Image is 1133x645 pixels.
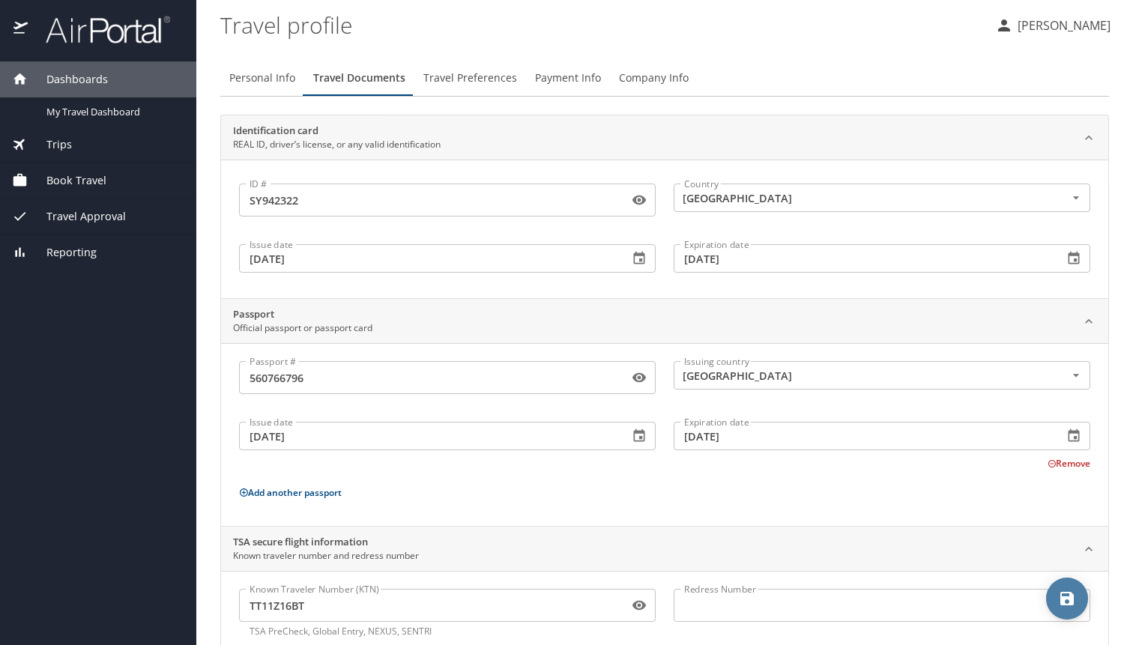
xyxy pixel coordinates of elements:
[28,172,106,189] span: Book Travel
[535,69,601,88] span: Payment Info
[221,160,1108,298] div: Identification cardREAL ID, driver’s license, or any valid identification
[1013,16,1111,34] p: [PERSON_NAME]
[28,244,97,261] span: Reporting
[221,115,1108,160] div: Identification cardREAL ID, driver’s license, or any valid identification
[989,12,1117,39] button: [PERSON_NAME]
[239,244,617,273] input: MM/DD/YYYY
[233,307,372,322] h2: Passport
[423,69,517,88] span: Travel Preferences
[313,69,405,88] span: Travel Documents
[221,343,1108,526] div: PassportOfficial passport or passport card
[233,124,441,139] h2: Identification card
[1048,457,1090,470] button: Remove
[221,299,1108,344] div: PassportOfficial passport or passport card
[220,1,983,48] h1: Travel profile
[233,138,441,151] p: REAL ID, driver’s license, or any valid identification
[46,105,178,119] span: My Travel Dashboard
[28,71,108,88] span: Dashboards
[29,15,170,44] img: airportal-logo.png
[619,69,689,88] span: Company Info
[220,60,1109,96] div: Profile
[1067,189,1085,207] button: Open
[28,208,126,225] span: Travel Approval
[674,244,1051,273] input: MM/DD/YYYY
[233,535,419,550] h2: TSA secure flight information
[1067,366,1085,384] button: Open
[28,136,72,153] span: Trips
[239,486,342,499] button: Add another passport
[13,15,29,44] img: icon-airportal.png
[674,422,1051,450] input: MM/DD/YYYY
[250,625,645,638] p: TSA PreCheck, Global Entry, NEXUS, SENTRI
[221,527,1108,572] div: TSA secure flight informationKnown traveler number and redress number
[1046,578,1088,620] button: save
[233,549,419,563] p: Known traveler number and redress number
[229,69,295,88] span: Personal Info
[239,422,617,450] input: MM/DD/YYYY
[233,321,372,335] p: Official passport or passport card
